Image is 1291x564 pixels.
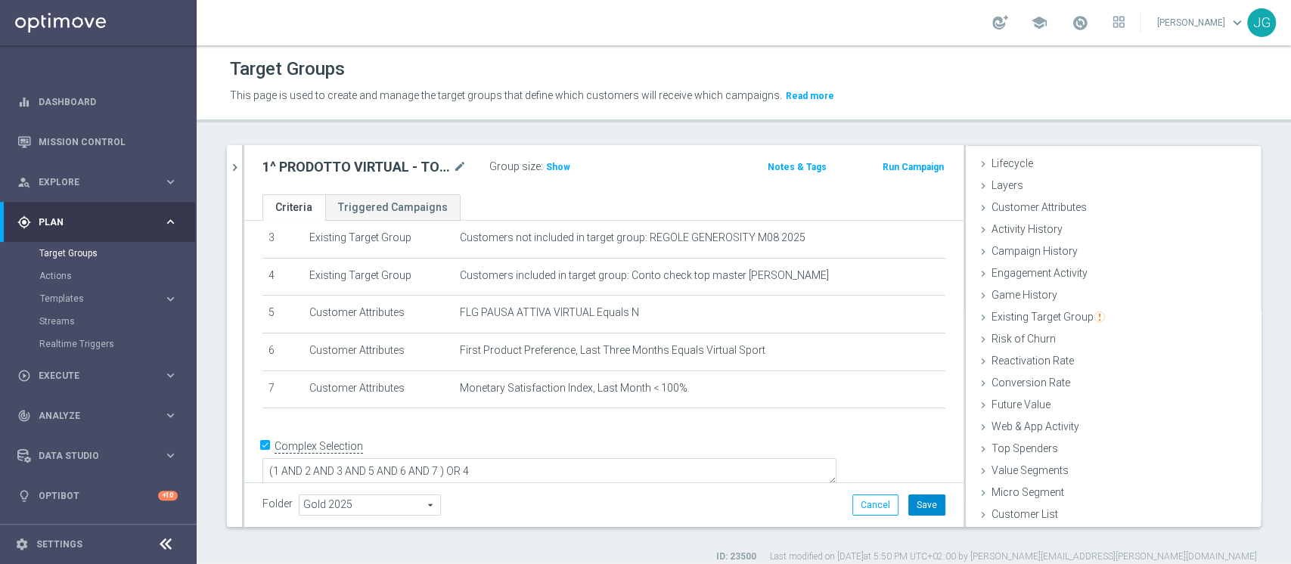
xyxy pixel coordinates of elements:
span: Lifecycle [992,157,1033,169]
span: Explore [39,178,163,187]
button: Mission Control [17,136,178,148]
label: : [541,160,543,173]
i: keyboard_arrow_right [163,175,178,189]
i: keyboard_arrow_right [163,292,178,306]
div: Templates [40,294,163,303]
i: equalizer [17,95,31,109]
span: Micro Segment [992,486,1064,498]
i: keyboard_arrow_right [163,408,178,423]
div: Realtime Triggers [39,333,195,355]
button: Save [908,494,945,516]
span: Risk of Churn [992,333,1056,345]
a: Dashboard [39,82,178,122]
a: Mission Control [39,122,178,162]
span: Future Value [992,398,1050,411]
span: First Product Preference, Last Three Months Equals Virtual Sport [460,344,765,357]
a: [PERSON_NAME]keyboard_arrow_down [1156,11,1247,34]
button: chevron_right [227,145,242,190]
i: keyboard_arrow_right [163,368,178,383]
button: Notes & Tags [766,159,828,175]
span: Customer Attributes [992,201,1087,213]
span: Customer List [992,508,1058,520]
div: Templates [39,287,195,310]
span: Existing Target Group [992,311,1105,323]
label: ID: 23500 [716,550,756,563]
i: keyboard_arrow_right [163,448,178,463]
a: Target Groups [39,247,157,259]
a: Realtime Triggers [39,338,157,350]
span: Show [546,162,570,172]
span: Reactivation Rate [992,355,1074,367]
span: Customers included in target group: Conto check top master [PERSON_NAME] [460,269,829,282]
span: Game History [992,289,1057,301]
button: equalizer Dashboard [17,96,178,108]
div: Data Studio [17,449,163,463]
i: lightbulb [17,489,31,503]
i: settings [15,538,29,551]
td: 3 [262,221,303,259]
div: Mission Control [17,122,178,162]
button: person_search Explore keyboard_arrow_right [17,176,178,188]
span: Layers [992,179,1023,191]
td: Customer Attributes [303,370,454,408]
div: Plan [17,215,163,229]
button: Cancel [852,494,898,516]
i: gps_fixed [17,215,31,229]
div: +10 [158,491,178,500]
button: Templates keyboard_arrow_right [39,293,178,305]
td: 4 [262,258,303,296]
span: Monetary Satisfaction Index, Last Month < 100% [460,382,687,395]
button: track_changes Analyze keyboard_arrow_right [17,410,178,422]
span: keyboard_arrow_down [1229,14,1246,31]
div: JG [1247,8,1276,37]
td: 6 [262,333,303,370]
td: Existing Target Group [303,221,454,259]
span: school [1031,14,1047,31]
a: Triggered Campaigns [325,194,461,221]
div: Dashboard [17,82,178,122]
a: Settings [36,540,82,549]
label: Folder [262,497,293,510]
span: Analyze [39,411,163,420]
label: Group size [489,160,541,173]
span: Customers not included in target group: REGOLE GENEROSITY M08 2025 [460,231,805,244]
span: Engagement Activity [992,267,1088,279]
label: Complex Selection [275,439,363,454]
h1: Target Groups [230,58,345,80]
a: Criteria [262,194,325,221]
div: Optibot [17,476,178,516]
a: Streams [39,315,157,327]
td: Customer Attributes [303,333,454,370]
span: Activity History [992,223,1063,235]
h2: 1^ PRODOTTO VIRTUAL - TOP 1000 GGR NB VIRTUAL M08 27.08 [262,158,450,176]
div: Streams [39,310,195,333]
div: Execute [17,369,163,383]
i: track_changes [17,409,31,423]
div: lightbulb Optibot +10 [17,490,178,502]
div: Target Groups [39,242,195,265]
span: Value Segments [992,464,1069,476]
button: Read more [784,88,836,104]
i: person_search [17,175,31,189]
i: mode_edit [453,158,467,176]
td: Existing Target Group [303,258,454,296]
div: Actions [39,265,195,287]
span: Templates [40,294,148,303]
td: 7 [262,370,303,408]
a: Actions [39,270,157,282]
span: Data Studio [39,451,163,460]
button: gps_fixed Plan keyboard_arrow_right [17,216,178,228]
button: Run Campaign [881,159,945,175]
span: Campaign History [992,245,1078,257]
td: 5 [262,296,303,333]
button: Data Studio keyboard_arrow_right [17,450,178,462]
div: Analyze [17,409,163,423]
button: play_circle_outline Execute keyboard_arrow_right [17,370,178,382]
